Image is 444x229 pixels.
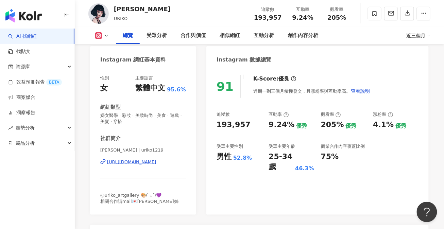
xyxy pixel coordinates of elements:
[295,165,314,172] div: 46.3%
[107,159,156,165] div: [URL][DOMAIN_NAME]
[100,104,121,111] div: 網紅類型
[253,84,370,98] div: 近期一到三個月積極發文，且漲粉率與互動率高。
[351,88,370,94] span: 查看說明
[321,143,365,149] div: 商業合作內容覆蓋比例
[269,111,289,118] div: 互動率
[296,122,307,130] div: 優秀
[100,135,121,142] div: 社群簡介
[288,32,318,40] div: 創作內容分析
[269,143,295,149] div: 受眾主要年齡
[217,120,251,130] div: 193,957
[254,32,274,40] div: 互動分析
[147,32,167,40] div: 受眾分析
[135,75,153,81] div: 主要語言
[217,111,230,118] div: 追蹤數
[8,126,13,130] span: rise
[16,120,35,136] span: 趨勢分析
[233,154,252,162] div: 52.8%
[269,120,295,130] div: 9.24%
[100,83,108,93] div: 女
[396,122,407,130] div: 優秀
[253,75,296,83] div: K-Score :
[346,122,357,130] div: 優秀
[16,59,30,74] span: 資源庫
[290,6,316,13] div: 互動率
[100,75,109,81] div: 性別
[321,152,339,162] div: 75%
[100,159,186,165] a: [URL][DOMAIN_NAME]
[167,86,186,93] span: 95.6%
[217,80,234,93] div: 91
[417,202,437,222] iframe: Help Scout Beacon - Open
[135,83,165,93] div: 繁體中文
[123,32,133,40] div: 總覽
[324,6,350,13] div: 觀看率
[8,33,37,40] a: searchAI 找網紅
[100,193,178,204] span: @uriko_artgallery 🎨( ̀⌄ ́)💜 相關合作請mail💌[PERSON_NAME]姊
[321,111,341,118] div: 觀看率
[373,111,393,118] div: 漲粉率
[16,136,35,151] span: 競品分析
[373,120,394,130] div: 4.1%
[321,120,344,130] div: 205%
[217,143,243,149] div: 受眾主要性別
[114,5,171,13] div: [PERSON_NAME]
[8,109,35,116] a: 洞察報告
[269,152,294,173] div: 25-34 歲
[254,6,282,13] div: 追蹤數
[100,112,186,125] span: 婦女醫學 · 彩妝 · 美妝時尚 · 美食 · 遊戲 · 美髮 · 穿搭
[327,14,346,21] span: 205%
[217,56,272,64] div: Instagram 數據總覽
[351,84,370,98] button: 查看說明
[5,9,42,22] img: logo
[8,79,62,86] a: 效益預測報告BETA
[181,32,206,40] div: 合作與價值
[88,3,109,24] img: KOL Avatar
[407,30,430,41] div: 近三個月
[292,14,313,21] span: 9.24%
[279,75,290,83] div: 優良
[114,16,127,21] span: URIKO
[8,94,35,101] a: 商案媒合
[100,56,166,64] div: Instagram 網紅基本資料
[217,152,232,162] div: 男性
[8,48,31,55] a: 找貼文
[254,14,282,21] span: 193,957
[220,32,240,40] div: 相似網紅
[100,147,186,153] span: [PERSON_NAME] | uriko1219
